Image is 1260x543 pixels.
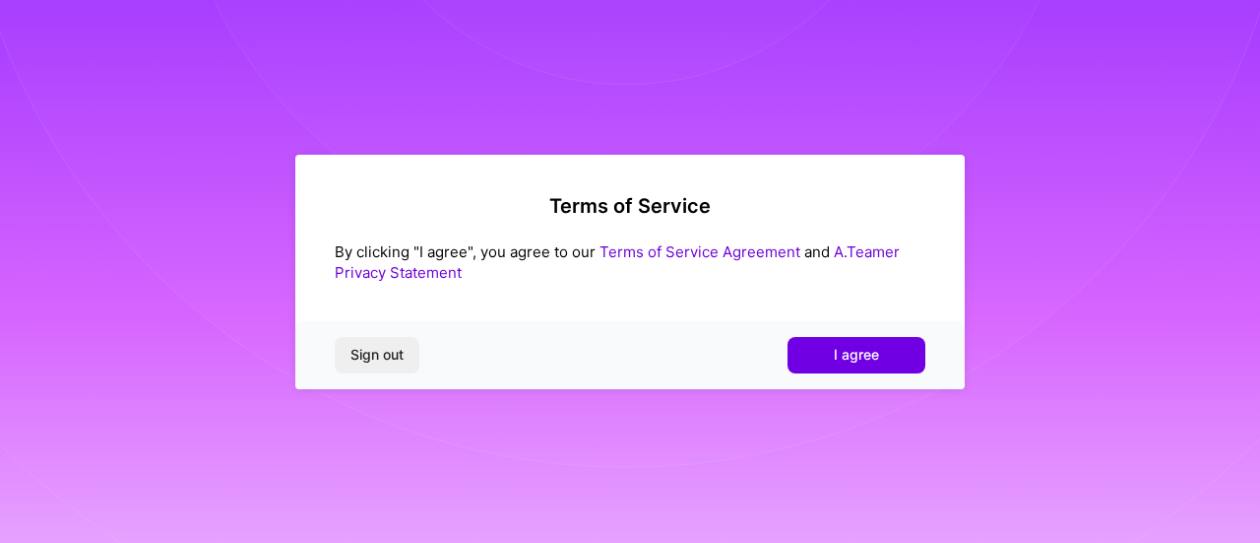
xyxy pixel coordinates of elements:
[834,345,879,365] span: I agree
[335,194,925,218] h2: Terms of Service
[350,345,404,365] span: Sign out
[787,337,925,373] button: I agree
[335,337,419,373] button: Sign out
[335,241,925,283] div: By clicking "I agree", you agree to our and
[599,242,800,261] a: Terms of Service Agreement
